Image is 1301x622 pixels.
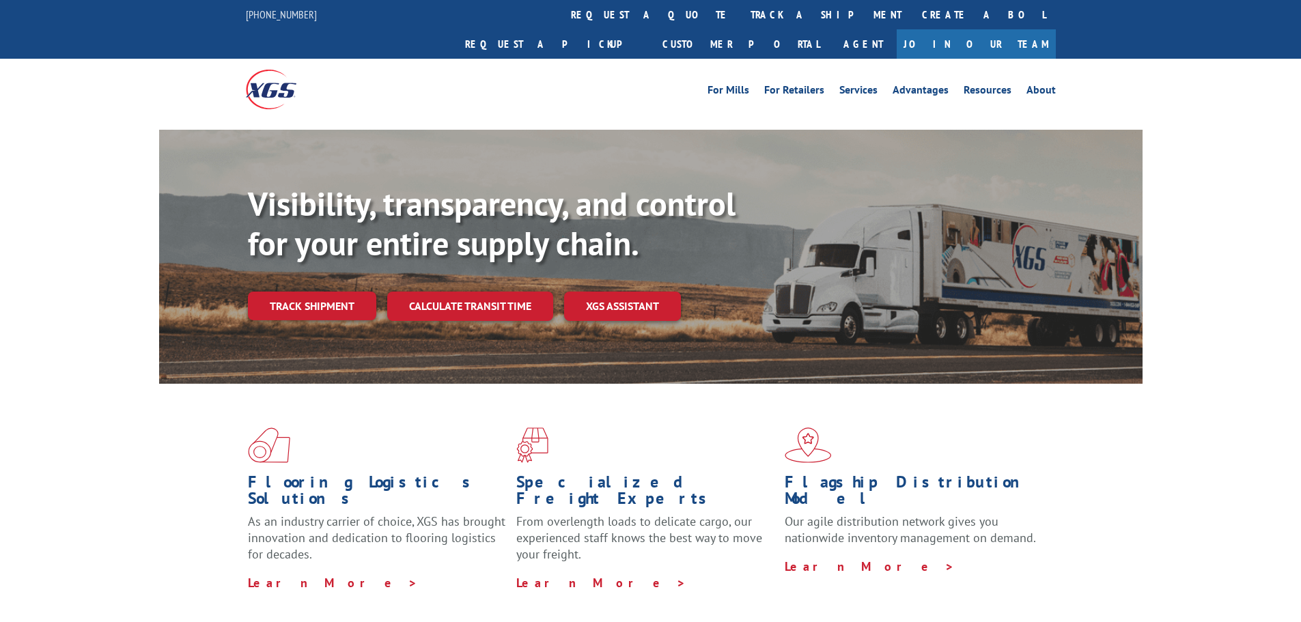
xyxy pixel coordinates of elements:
h1: Flagship Distribution Model [785,474,1043,513]
a: Services [839,85,878,100]
a: Learn More > [516,575,686,591]
a: Learn More > [248,575,418,591]
p: From overlength loads to delicate cargo, our experienced staff knows the best way to move your fr... [516,513,774,574]
a: Customer Portal [652,29,830,59]
a: For Retailers [764,85,824,100]
a: Track shipment [248,292,376,320]
h1: Flooring Logistics Solutions [248,474,506,513]
img: xgs-icon-total-supply-chain-intelligence-red [248,427,290,463]
span: As an industry carrier of choice, XGS has brought innovation and dedication to flooring logistics... [248,513,505,562]
a: Advantages [893,85,949,100]
a: Resources [964,85,1011,100]
a: For Mills [708,85,749,100]
a: Learn More > [785,559,955,574]
span: Our agile distribution network gives you nationwide inventory management on demand. [785,513,1036,546]
a: Join Our Team [897,29,1056,59]
h1: Specialized Freight Experts [516,474,774,513]
a: Calculate transit time [387,292,553,321]
a: About [1026,85,1056,100]
b: Visibility, transparency, and control for your entire supply chain. [248,182,736,264]
a: XGS ASSISTANT [564,292,681,321]
a: [PHONE_NUMBER] [246,8,317,21]
a: Request a pickup [455,29,652,59]
img: xgs-icon-flagship-distribution-model-red [785,427,832,463]
a: Agent [830,29,897,59]
img: xgs-icon-focused-on-flooring-red [516,427,548,463]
